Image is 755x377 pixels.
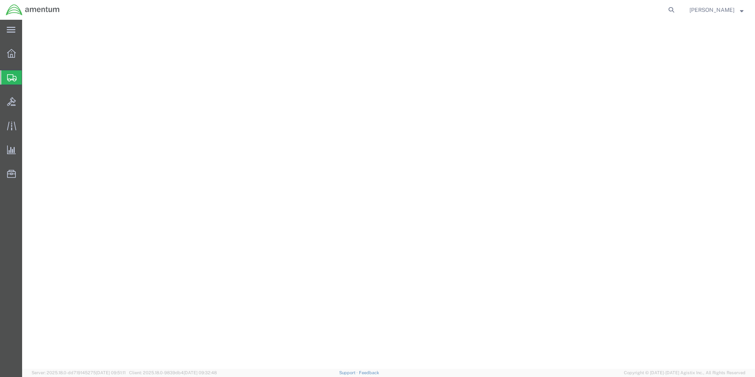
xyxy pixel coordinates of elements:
iframe: FS Legacy Container [22,20,755,369]
span: Miguel Castro [689,6,734,14]
span: [DATE] 09:32:48 [184,370,217,375]
span: Server: 2025.18.0-dd719145275 [32,370,126,375]
span: [DATE] 09:51:11 [96,370,126,375]
a: Feedback [359,370,379,375]
img: logo [6,4,60,16]
button: [PERSON_NAME] [689,5,744,15]
a: Support [339,370,359,375]
span: Copyright © [DATE]-[DATE] Agistix Inc., All Rights Reserved [624,369,746,376]
span: Client: 2025.18.0-9839db4 [129,370,217,375]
